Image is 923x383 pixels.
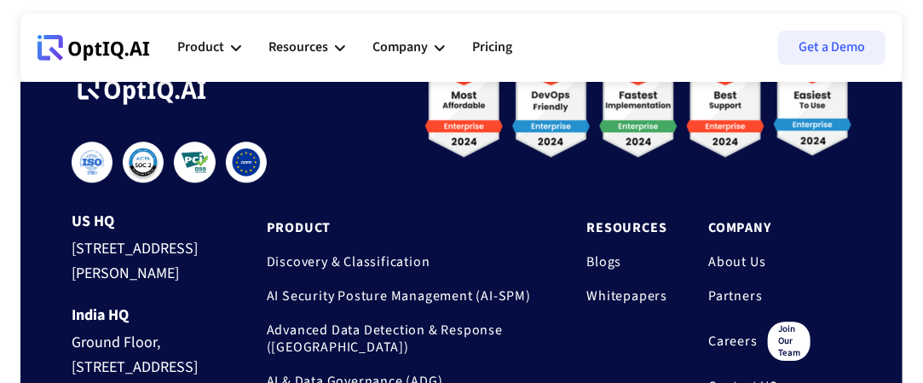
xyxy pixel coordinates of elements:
[472,22,512,73] a: Pricing
[778,31,886,65] a: Get a Demo
[72,324,267,380] div: Ground Floor, [STREET_ADDRESS]
[177,22,241,73] div: Product
[587,219,668,236] a: Resources
[177,36,224,59] div: Product
[268,36,328,59] div: Resources
[372,36,428,59] div: Company
[267,253,546,270] a: Discovery & Classification
[72,307,267,324] div: India HQ
[268,22,345,73] div: Resources
[72,230,267,287] div: [STREET_ADDRESS][PERSON_NAME]
[37,22,150,73] a: Webflow Homepage
[267,219,546,236] a: Product
[768,322,811,361] div: join our team
[372,22,445,73] div: Company
[708,219,811,236] a: Company
[587,253,668,270] a: Blogs
[708,253,811,270] a: About Us
[72,213,267,230] div: US HQ
[708,287,811,305] a: Partners
[587,287,668,305] a: Whitepapers
[708,333,758,350] a: Careers
[267,287,546,305] a: AI Security Posture Management (AI-SPM)
[267,322,546,356] a: Advanced Data Detection & Response ([GEOGRAPHIC_DATA])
